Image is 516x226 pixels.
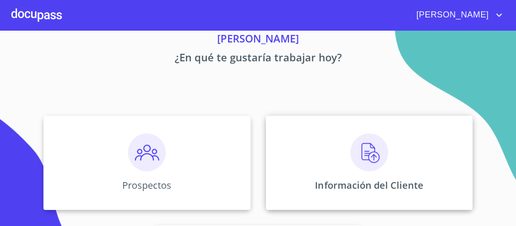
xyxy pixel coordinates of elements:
[409,8,505,23] button: account of current user
[122,179,171,192] p: Prospectos
[350,134,388,171] img: carga.png
[11,50,505,68] p: ¿En qué te gustaría trabajar hoy?
[128,134,166,171] img: prospectos.png
[315,179,423,192] p: Información del Cliente
[409,8,493,23] span: [PERSON_NAME]
[11,31,505,50] p: [PERSON_NAME]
